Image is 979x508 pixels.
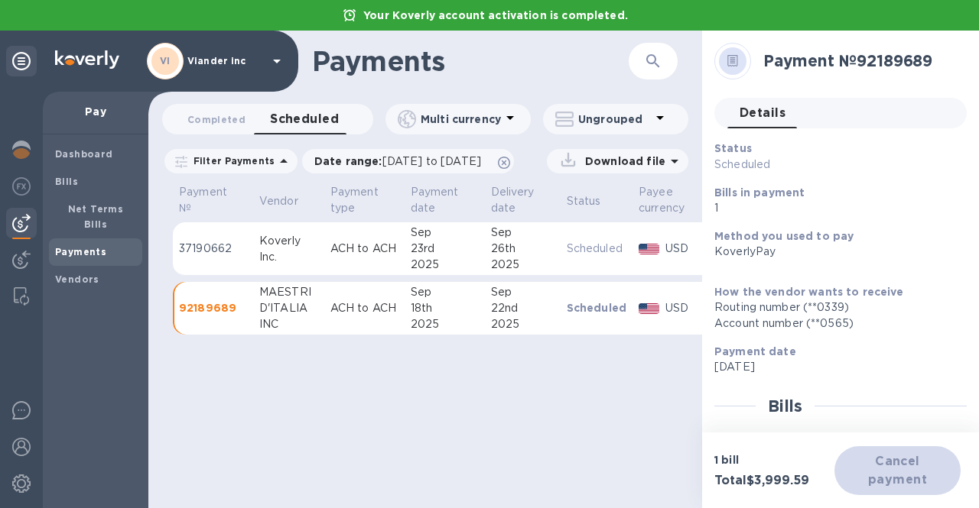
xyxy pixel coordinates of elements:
[259,193,298,209] p: Vendor
[714,200,955,216] p: 1
[639,184,704,216] span: Payee currency
[639,244,659,254] img: USD
[187,56,264,66] p: Viander inc
[259,284,318,300] div: MAESTRI
[714,286,904,298] b: How the vendor wants to receive
[411,257,479,273] div: 2025
[411,241,479,257] div: 23rd
[330,184,398,216] span: Payment type
[259,233,318,249] div: Koverly
[259,193,318,209] span: Vendor
[491,241,555,257] div: 26th
[714,315,955,332] div: Account number (**0565)
[665,300,704,316] p: USD
[491,316,555,332] div: 2025
[330,300,398,316] p: ACH to ACH
[55,104,136,119] p: Pay
[12,177,31,196] img: Foreign exchange
[714,142,752,154] b: Status
[55,246,106,257] b: Payments
[714,157,874,173] p: Scheduled
[491,184,555,216] span: Delivery date
[187,154,275,167] p: Filter Payments
[411,300,479,316] div: 18th
[314,154,489,169] p: Date range :
[179,300,247,315] p: 92189689
[411,225,479,241] div: Sep
[491,257,555,273] div: 2025
[578,112,651,127] p: Ungrouped
[312,45,629,77] h1: Payments
[665,241,704,257] p: USD
[491,300,555,316] div: 22nd
[714,345,796,358] b: Payment date
[714,299,955,315] div: Routing number (**0339)
[763,51,955,70] h2: Payment № 92189689
[714,452,834,468] p: 1 bill
[411,284,479,300] div: Sep
[639,184,685,216] p: Payee currency
[6,46,37,76] div: Unpin categories
[55,50,119,69] img: Logo
[179,184,247,216] span: Payment №
[179,184,227,216] p: Payment №
[714,230,854,242] b: Method you used to pay
[567,193,621,209] span: Status
[714,244,955,260] div: KoverlyPay
[714,359,955,375] p: [DATE]
[259,316,318,332] div: INC
[330,184,379,216] p: Payment type
[579,154,665,169] p: Download file
[714,474,834,488] h3: Total $3,999.59
[382,155,481,167] span: [DATE] to [DATE]
[55,273,99,285] b: Vendors
[768,396,802,416] h2: Bills
[411,316,479,332] div: 2025
[179,241,247,257] p: 37190662
[421,112,501,127] p: Multi currency
[639,303,659,314] img: USD
[714,186,805,199] b: Bills in payment
[302,149,514,173] div: Date range:[DATE] to [DATE]
[411,184,459,216] p: Payment date
[160,55,171,66] b: VI
[55,176,78,187] b: Bills
[270,108,339,130] span: Scheduled
[55,148,113,160] b: Dashboard
[356,8,636,23] p: Your Koverly account activation is completed.
[740,102,785,124] span: Details
[259,300,318,316] div: D'ITALIA
[567,300,626,315] p: Scheduled
[567,241,626,257] p: Scheduled
[411,184,479,216] span: Payment date
[491,184,535,216] p: Delivery date
[259,249,318,265] div: Inc.
[187,112,246,128] span: Completed
[491,225,555,241] div: Sep
[68,203,124,230] b: Net Terms Bills
[330,241,398,257] p: ACH to ACH
[491,284,555,300] div: Sep
[567,193,601,209] p: Status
